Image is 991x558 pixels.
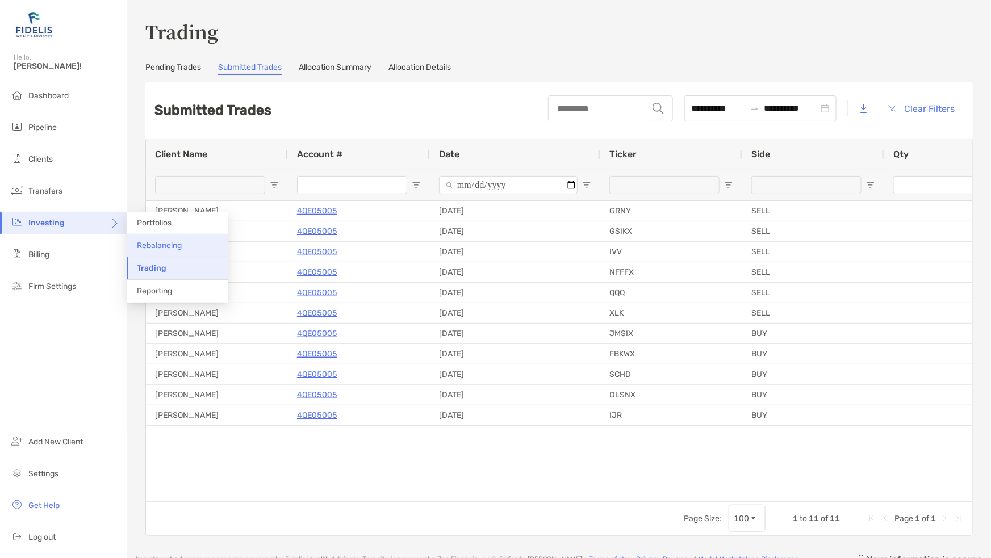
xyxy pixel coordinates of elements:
[750,104,759,113] span: to
[439,149,459,160] span: Date
[879,96,964,121] button: Clear Filters
[742,303,884,323] div: SELL
[28,250,49,259] span: Billing
[137,218,172,228] span: Portfolios
[430,201,600,221] div: [DATE]
[28,282,76,291] span: Firm Settings
[751,149,770,160] span: Side
[600,221,742,241] div: GSIKX
[299,62,371,75] a: Allocation Summary
[297,388,337,402] a: 4QE05005
[297,326,337,341] a: 4QE05005
[894,514,913,523] span: Page
[439,176,578,194] input: Date Filter Input
[430,221,600,241] div: [DATE]
[430,303,600,323] div: [DATE]
[297,408,337,422] a: 4QE05005
[297,347,337,361] a: 4QE05005
[10,498,24,511] img: get-help icon
[742,283,884,303] div: SELL
[297,265,337,279] a: 4QE05005
[867,514,876,523] div: First Page
[28,91,69,100] span: Dashboard
[146,364,288,384] div: [PERSON_NAME]
[297,224,337,238] p: 4QE05005
[724,181,733,190] button: Open Filter Menu
[609,149,637,160] span: Ticker
[297,204,337,218] a: 4QE05005
[600,324,742,343] div: JMSIX
[10,247,24,261] img: billing icon
[893,149,909,160] span: Qty
[297,245,337,259] p: 4QE05005
[430,385,600,405] div: [DATE]
[750,104,759,113] span: swap-right
[145,18,973,44] h3: Trading
[729,505,766,532] div: Page Size
[270,181,279,190] button: Open Filter Menu
[600,385,742,405] div: DLSNX
[866,181,875,190] button: Open Filter Menu
[742,221,884,241] div: SELL
[600,262,742,282] div: NFFFX
[10,183,24,197] img: transfers icon
[600,283,742,303] div: QQQ
[10,120,24,133] img: pipeline icon
[137,263,166,273] span: Trading
[582,181,591,190] button: Open Filter Menu
[600,344,742,364] div: FBKWX
[830,514,840,523] span: 11
[28,154,53,164] span: Clients
[430,405,600,425] div: [DATE]
[28,123,57,132] span: Pipeline
[600,242,742,262] div: IVV
[742,242,884,262] div: SELL
[28,469,58,479] span: Settings
[800,514,807,523] span: to
[10,434,24,448] img: add_new_client icon
[146,344,288,364] div: [PERSON_NAME]
[430,283,600,303] div: [DATE]
[931,514,936,523] span: 1
[742,201,884,221] div: SELL
[297,286,337,300] a: 4QE05005
[922,514,929,523] span: of
[10,530,24,543] img: logout icon
[888,105,896,112] img: button icon
[600,405,742,425] div: IJR
[10,152,24,165] img: clients icon
[940,514,950,523] div: Next Page
[28,501,60,510] span: Get Help
[742,344,884,364] div: BUY
[28,437,83,447] span: Add New Client
[297,176,407,194] input: Account # Filter Input
[154,102,271,118] h2: Submitted Trades
[146,201,288,221] div: [PERSON_NAME]
[742,262,884,282] div: SELL
[218,62,282,75] a: Submitted Trades
[28,532,56,542] span: Log out
[388,62,451,75] a: Allocation Details
[412,181,421,190] button: Open Filter Menu
[146,303,288,323] div: [PERSON_NAME]
[600,303,742,323] div: XLK
[297,367,337,381] a: 4QE05005
[146,324,288,343] div: [PERSON_NAME]
[137,241,182,250] span: Rebalancing
[146,385,288,405] div: [PERSON_NAME]
[653,103,664,114] img: input icon
[809,514,819,523] span: 11
[954,514,963,523] div: Last Page
[742,385,884,405] div: BUY
[10,279,24,292] img: firm-settings icon
[742,324,884,343] div: BUY
[155,149,207,160] span: Client Name
[14,61,120,71] span: [PERSON_NAME]!
[881,514,890,523] div: Previous Page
